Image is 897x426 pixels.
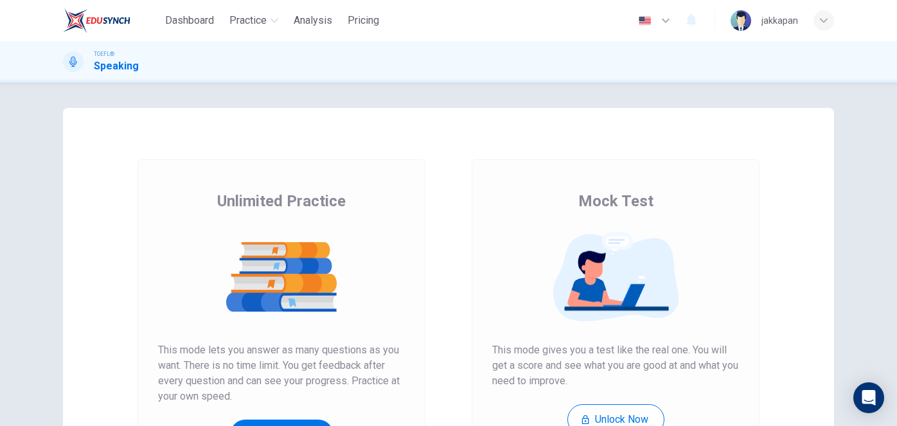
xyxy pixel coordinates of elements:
div: jakkapan [761,13,798,28]
img: Profile picture [731,10,751,31]
span: This mode lets you answer as many questions as you want. There is no time limit. You get feedback... [158,342,405,404]
div: Open Intercom Messenger [853,382,884,413]
span: Mock Test [578,191,653,211]
button: Dashboard [160,9,219,32]
img: en [637,16,653,26]
span: Pricing [348,13,379,28]
span: Unlimited Practice [217,191,346,211]
button: Analysis [289,9,337,32]
span: Practice [229,13,267,28]
span: Dashboard [165,13,214,28]
h1: Speaking [94,58,139,74]
span: Analysis [294,13,332,28]
img: EduSynch logo [63,8,130,33]
span: TOEFL® [94,49,114,58]
button: Practice [224,9,283,32]
a: EduSynch logo [63,8,160,33]
button: Pricing [342,9,384,32]
span: This mode gives you a test like the real one. You will get a score and see what you are good at a... [492,342,739,389]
